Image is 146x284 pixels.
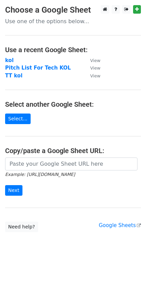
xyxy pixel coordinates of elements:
[5,73,22,79] a: TT kol
[99,222,141,228] a: Google Sheets
[5,172,75,177] small: Example: [URL][DOMAIN_NAME]
[5,114,31,124] a: Select...
[90,58,100,63] small: View
[5,100,141,108] h4: Select another Google Sheet:
[5,65,71,71] a: Pitch List For Tech KOL
[5,5,141,15] h3: Choose a Google Sheet
[5,46,141,54] h4: Use a recent Google Sheet:
[5,158,137,170] input: Paste your Google Sheet URL here
[83,65,100,71] a: View
[5,222,38,232] a: Need help?
[83,57,100,63] a: View
[90,65,100,71] small: View
[83,73,100,79] a: View
[5,185,22,196] input: Next
[5,57,14,63] a: kol
[90,73,100,78] small: View
[5,147,141,155] h4: Copy/paste a Google Sheet URL:
[5,18,141,25] p: Use one of the options below...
